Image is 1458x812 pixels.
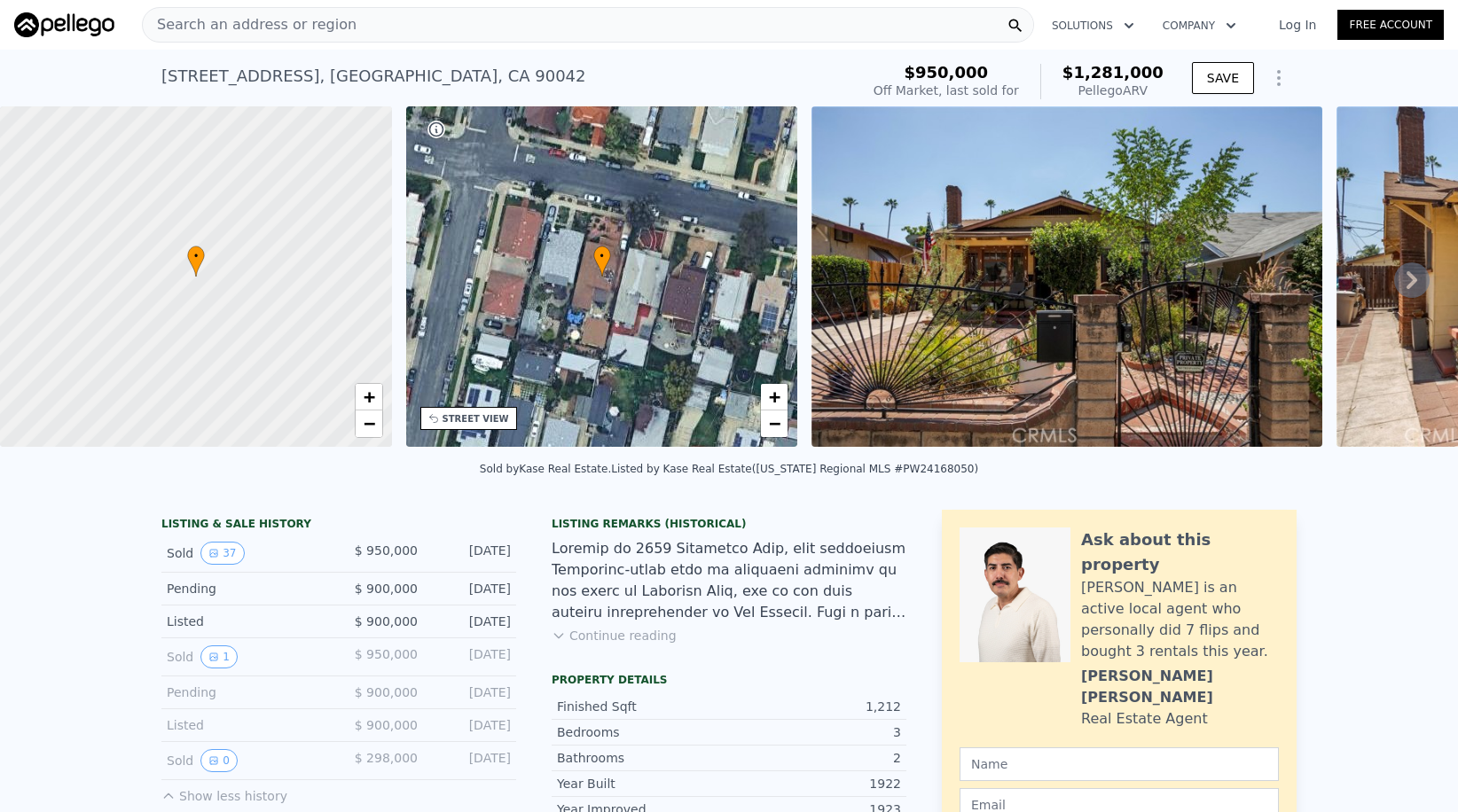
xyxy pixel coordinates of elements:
button: Continue reading [552,627,677,644]
div: Pending [167,683,325,701]
div: [DATE] [432,683,511,701]
a: Free Account [1337,10,1444,40]
div: Pellego ARV [1062,82,1164,99]
span: $ 900,000 [355,582,418,596]
div: [DATE] [432,645,511,668]
img: Pellego [14,12,114,37]
div: Pending [167,580,325,597]
div: [DATE] [432,749,511,772]
span: $ 950,000 [355,543,418,558]
div: Sold [167,542,325,565]
div: 2 [729,749,901,767]
button: Show less history [161,780,287,805]
span: $ 950,000 [355,647,418,661]
a: Zoom out [761,410,788,437]
span: + [363,386,374,408]
button: View historical data [200,542,244,565]
div: Real Estate Agent [1081,708,1208,730]
span: − [769,412,780,434]
div: Bathrooms [557,749,729,767]
button: Solutions [1038,10,1148,42]
img: Sale: 30452125 Parcel: 49441856 [811,106,1322,447]
span: $ 900,000 [355,614,418,629]
div: 1922 [729,775,901,792]
div: Listed by Kase Real Estate ([US_STATE] Regional MLS #PW24168050) [611,463,978,475]
div: Loremip do 2659 Sitametco Adip, elit seddoeiusm Temporinc-utlab etdo ma aliquaeni adminimv qu nos... [552,538,906,623]
div: LISTING & SALE HISTORY [161,517,516,535]
div: Finished Sqft [557,698,729,715]
div: Property details [552,673,906,687]
div: Ask about this property [1081,527,1279,577]
div: Sold [167,645,325,668]
a: Zoom out [356,410,382,437]
div: [PERSON_NAME] is an active local agent who personally did 7 flips and bought 3 rentals this year. [1081,577,1279,662]
span: − [363,412,374,434]
button: View historical data [200,645,238,668]
span: $950,000 [905,63,989,82]
div: [DATE] [432,580,511,597]
div: Sold by Kase Real Estate . [480,463,611,475]
div: Year Built [557,775,729,792]
span: • [187,248,205,264]
div: Listing Remarks (Historical) [552,517,906,531]
a: Log In [1258,16,1337,34]
span: $1,281,000 [1062,63,1164,82]
span: $ 900,000 [355,718,418,732]
span: + [769,386,780,408]
div: Listed [167,613,325,630]
span: $ 298,000 [355,751,418,765]
input: Name [960,747,1279,781]
div: Bedrooms [557,723,729,741]
div: [DATE] [432,542,511,565]
button: View historical data [200,749,238,772]
button: Company [1148,10,1250,42]
div: STREET VIEW [443,412,509,426]
div: Listed [167,716,325,734]
div: • [593,246,611,277]
div: [DATE] [432,716,511,734]
div: [PERSON_NAME] [PERSON_NAME] [1081,666,1279,708]
span: $ 900,000 [355,685,418,699]
div: Sold [167,749,325,772]
span: Search an address or region [143,14,357,35]
a: Zoom in [761,384,788,410]
button: SAVE [1192,62,1254,94]
span: • [593,248,611,264]
div: 1,212 [729,698,901,715]
a: Zoom in [356,384,382,410]
div: • [187,246,205,277]
div: [DATE] [432,613,511,630]
button: Show Options [1261,60,1297,96]
div: [STREET_ADDRESS] , [GEOGRAPHIC_DATA] , CA 90042 [161,64,586,89]
div: Off Market, last sold for [874,82,1019,99]
div: 3 [729,723,901,741]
